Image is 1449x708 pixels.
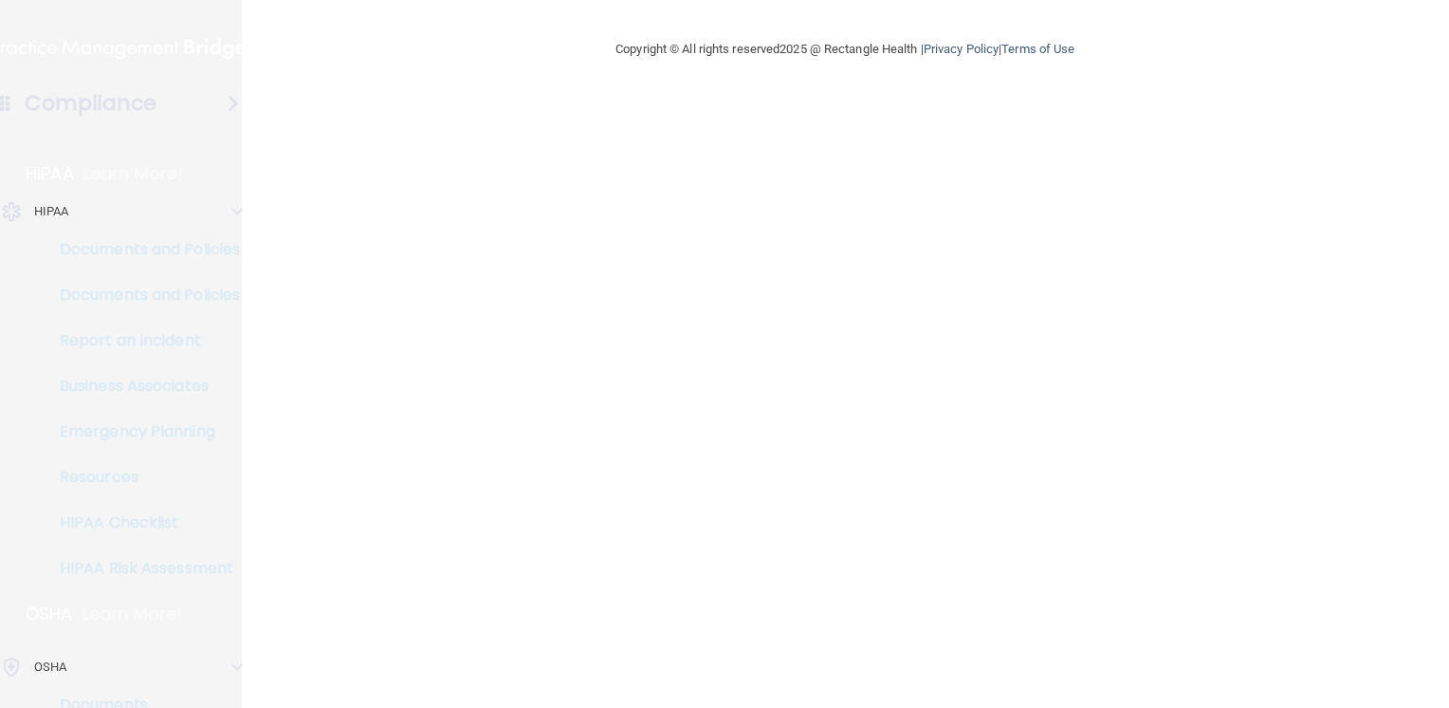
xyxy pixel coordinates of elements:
[83,162,184,185] p: Learn More!
[12,240,271,259] p: Documents and Policies
[12,559,271,578] p: HIPAA Risk Assessment
[499,19,1191,80] div: Copyright © All rights reserved 2025 @ Rectangle Health | |
[34,200,69,223] p: HIPAA
[12,377,271,396] p: Business Associates
[924,42,999,56] a: Privacy Policy
[34,656,66,679] p: OSHA
[12,286,271,305] p: Documents and Policies
[25,90,156,117] h4: Compliance
[12,331,271,350] p: Report an Incident
[1001,42,1074,56] a: Terms of Use
[26,603,73,625] p: OSHA
[26,162,74,185] p: HIPAA
[12,422,271,441] p: Emergency Planning
[12,468,271,487] p: Resources
[12,513,271,532] p: HIPAA Checklist
[83,603,183,625] p: Learn More!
